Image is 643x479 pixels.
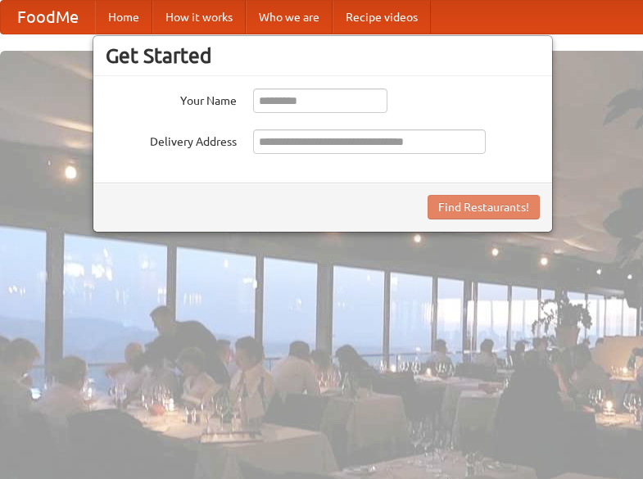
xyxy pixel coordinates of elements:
[428,195,540,219] button: Find Restaurants!
[95,1,152,34] a: Home
[1,1,95,34] a: FoodMe
[246,1,333,34] a: Who we are
[152,1,246,34] a: How it works
[106,88,237,109] label: Your Name
[106,129,237,150] label: Delivery Address
[106,43,540,68] h3: Get Started
[333,1,431,34] a: Recipe videos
